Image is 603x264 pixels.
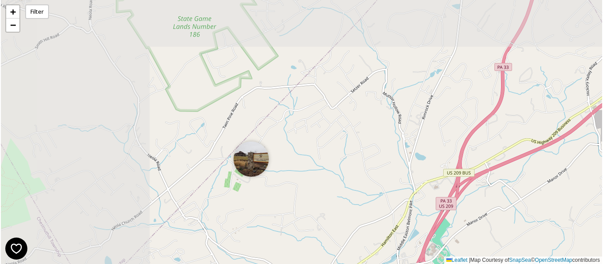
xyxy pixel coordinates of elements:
a: Zoom out [6,19,19,32]
a: OpenStreetMap [535,257,573,263]
span: − [10,19,16,30]
span: + [10,6,16,17]
span: | [469,257,470,263]
img: Marker [234,141,269,177]
a: SnapSea [509,257,531,263]
a: Leaflet [446,257,467,263]
a: Zoom in [6,5,19,19]
div: Map Courtesy of © contributors [444,257,602,264]
div: Filter [25,4,49,19]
